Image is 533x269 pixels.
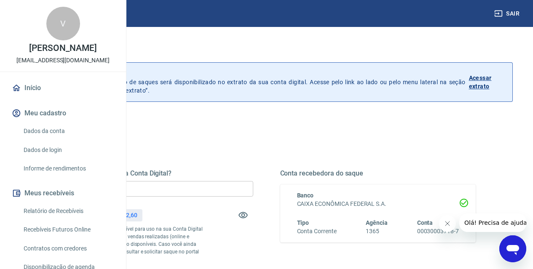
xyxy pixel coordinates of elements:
p: Acessar extrato [469,74,506,91]
button: Meus recebíveis [10,184,116,202]
h3: Saque [20,44,513,56]
a: Relatório de Recebíveis [20,202,116,220]
p: *Corresponde ao saldo disponível para uso na sua Conta Digital Vindi. Incluindo os valores das ve... [57,225,204,263]
span: Agência [366,219,388,226]
a: Recebíveis Futuros Online [20,221,116,238]
button: Sair [493,6,523,21]
p: [PERSON_NAME] [29,44,96,53]
span: Olá! Precisa de ajuda? [5,6,71,13]
h6: 1365 [366,227,388,236]
a: Dados da conta [20,123,116,140]
a: Dados de login [20,141,116,159]
p: Histórico de saques [46,69,466,78]
h6: CAIXA ECONÔMICA FEDERAL S.A. [297,200,459,208]
span: Banco [297,192,314,199]
p: A partir de agora, o histórico de saques será disponibilizado no extrato da sua conta digital. Ac... [46,69,466,95]
p: [EMAIL_ADDRESS][DOMAIN_NAME] [16,56,110,65]
div: V [46,7,80,40]
iframe: Fechar mensagem [439,215,456,232]
a: Acessar extrato [469,69,506,95]
a: Informe de rendimentos [20,160,116,177]
h6: Conta Corrente [297,227,337,236]
a: Início [10,79,116,97]
span: Conta [417,219,433,226]
iframe: Mensagem da empresa [459,213,526,232]
h5: Conta recebedora do saque [280,169,476,178]
button: Meu cadastro [10,104,116,123]
p: R$ 28.992,60 [102,211,137,220]
h6: 00030003718-7 [417,227,459,236]
iframe: Botão para abrir a janela de mensagens [499,235,526,262]
a: Contratos com credores [20,240,116,257]
h5: Quanto deseja sacar da Conta Digital? [57,169,253,178]
span: Tipo [297,219,309,226]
